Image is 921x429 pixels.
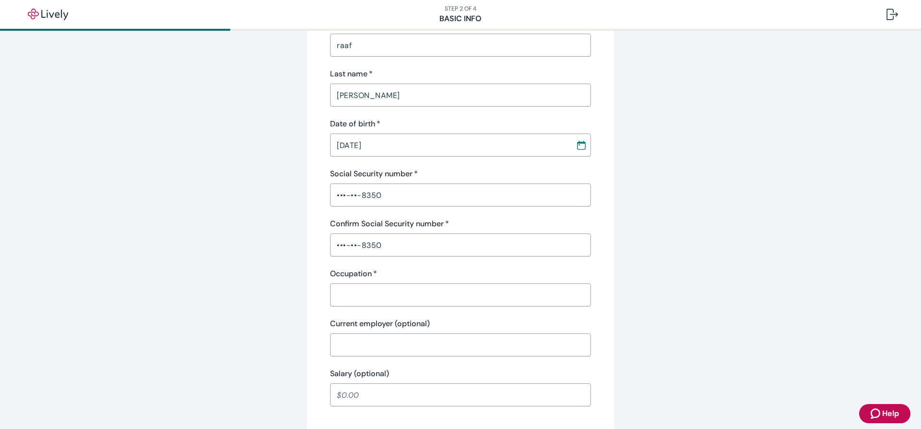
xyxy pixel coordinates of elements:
[330,385,591,404] input: $0.00
[21,9,75,20] img: Lively
[573,136,590,154] button: Choose date, selected date is Jun 7, 1981
[859,404,910,423] button: Zendesk support iconHelp
[330,118,380,130] label: Date of birth
[330,368,389,380] label: Salary (optional)
[330,68,373,80] label: Last name
[330,235,591,255] input: ••• - •• - ••••
[330,268,377,280] label: Occupation
[330,135,569,155] input: MM / DD / YYYY
[879,3,906,26] button: Log out
[330,185,591,205] input: ••• - •• - ••••
[330,318,430,330] label: Current employer (optional)
[330,168,418,180] label: Social Security number
[871,408,882,419] svg: Zendesk support icon
[882,408,899,419] span: Help
[330,218,449,230] label: Confirm Social Security number
[577,140,586,150] svg: Calendar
